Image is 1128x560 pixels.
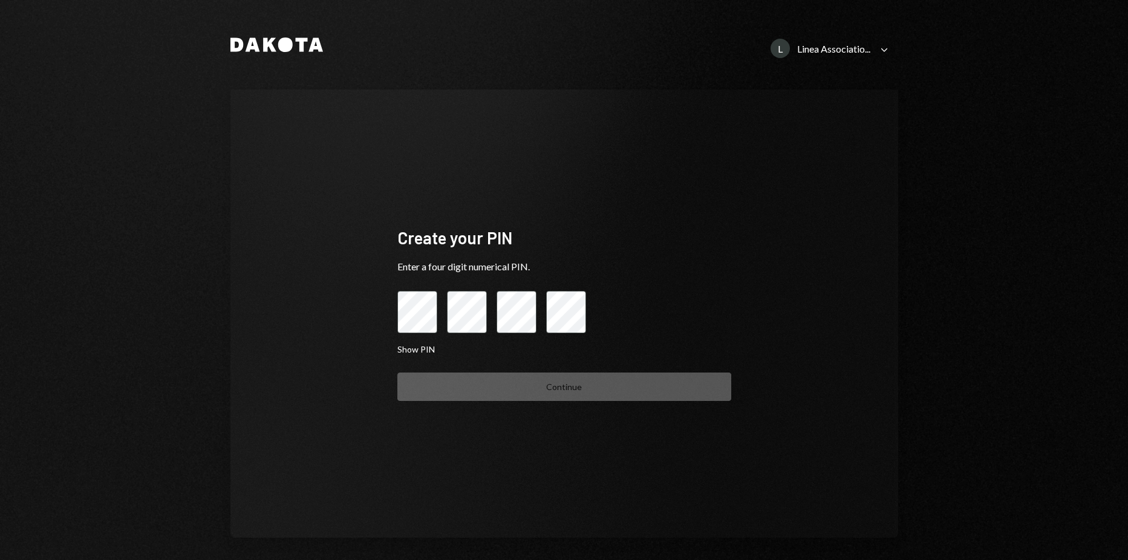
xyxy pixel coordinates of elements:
[397,259,731,274] div: Enter a four digit numerical PIN.
[447,291,487,333] input: pin code 2 of 4
[797,43,870,54] div: Linea Associatio...
[397,291,437,333] input: pin code 1 of 4
[497,291,536,333] input: pin code 3 of 4
[771,39,790,58] div: L
[397,226,731,250] div: Create your PIN
[397,344,435,356] button: Show PIN
[546,291,586,333] input: pin code 4 of 4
